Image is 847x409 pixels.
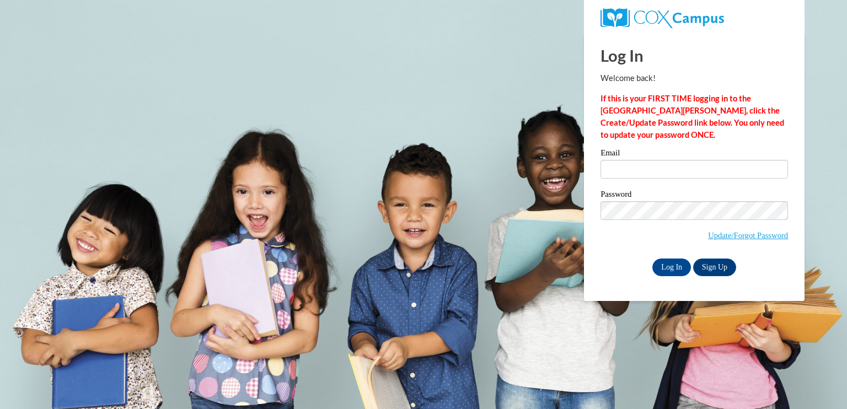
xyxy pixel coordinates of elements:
a: Update/Forgot Password [708,231,788,240]
label: Password [601,190,788,201]
a: Sign Up [693,259,736,276]
label: Email [601,149,788,160]
p: Welcome back! [601,72,788,84]
a: COX Campus [601,8,788,28]
input: Log In [652,259,691,276]
img: COX Campus [601,8,724,28]
h1: Log In [601,44,788,67]
strong: If this is your FIRST TIME logging in to the [GEOGRAPHIC_DATA][PERSON_NAME], click the Create/Upd... [601,94,784,139]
